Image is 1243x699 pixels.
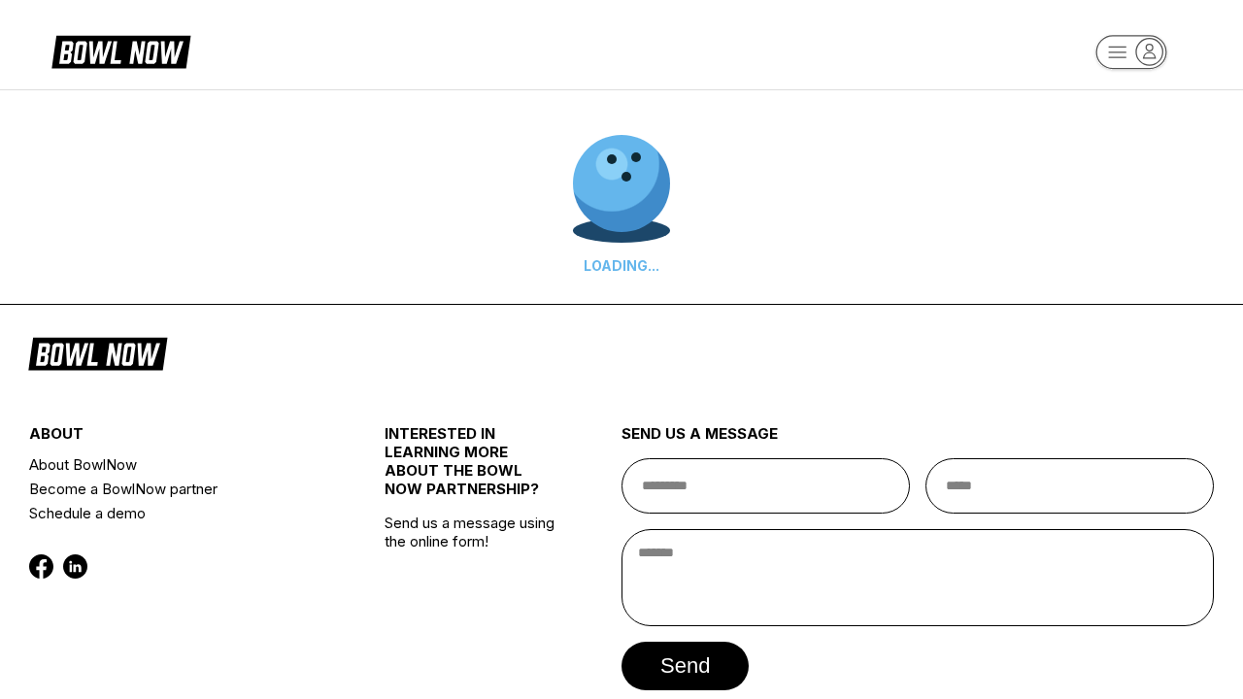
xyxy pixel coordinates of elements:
[573,257,670,274] div: LOADING...
[385,424,562,514] div: INTERESTED IN LEARNING MORE ABOUT THE BOWL NOW PARTNERSHIP?
[29,424,325,452] div: about
[29,501,325,525] a: Schedule a demo
[621,642,749,690] button: send
[29,477,325,501] a: Become a BowlNow partner
[621,424,1214,458] div: send us a message
[29,452,325,477] a: About BowlNow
